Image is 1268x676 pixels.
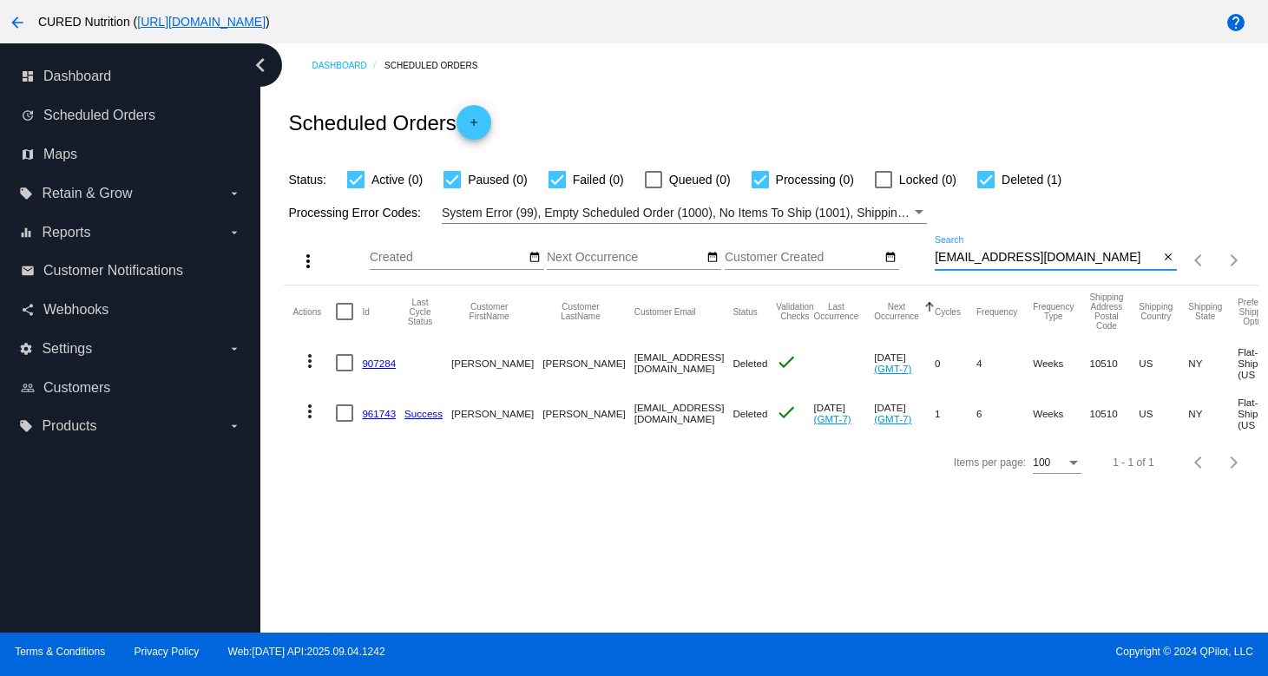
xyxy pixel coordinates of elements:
[1002,169,1061,190] span: Deleted (1)
[1225,12,1246,33] mat-icon: help
[733,306,757,317] button: Change sorting for Status
[529,251,541,265] mat-icon: date_range
[776,402,797,423] mat-icon: check
[227,226,241,240] i: arrow_drop_down
[573,169,624,190] span: Failed (0)
[135,646,200,658] a: Privacy Policy
[954,456,1026,469] div: Items per page:
[542,338,634,388] mat-cell: [PERSON_NAME]
[935,338,976,388] mat-cell: 0
[137,15,266,29] a: [URL][DOMAIN_NAME]
[21,296,241,324] a: share Webhooks
[299,401,320,422] mat-icon: more_vert
[976,306,1017,317] button: Change sorting for Frequency
[298,251,319,272] mat-icon: more_vert
[7,12,28,33] mat-icon: arrow_back
[874,302,919,321] button: Change sorting for NextOccurrenceUtc
[246,51,274,79] i: chevron_left
[227,187,241,200] i: arrow_drop_down
[21,257,241,285] a: email Customer Notifications
[776,351,797,372] mat-icon: check
[1159,249,1177,267] button: Clear
[1162,251,1174,265] mat-icon: close
[1033,302,1074,321] button: Change sorting for FrequencyType
[42,225,90,240] span: Reports
[935,306,961,317] button: Change sorting for Cycles
[43,69,111,84] span: Dashboard
[935,251,1159,265] input: Search
[43,380,110,396] span: Customers
[1217,243,1252,278] button: Next page
[634,388,733,438] mat-cell: [EMAIL_ADDRESS][DOMAIN_NAME]
[814,388,875,438] mat-cell: [DATE]
[442,202,927,224] mat-select: Filter by Processing Error Codes
[1089,388,1139,438] mat-cell: 10510
[634,338,733,388] mat-cell: [EMAIL_ADDRESS][DOMAIN_NAME]
[542,302,618,321] button: Change sorting for CustomerLastName
[547,251,703,265] input: Next Occurrence
[874,338,935,388] mat-cell: [DATE]
[404,408,443,419] a: Success
[1139,338,1188,388] mat-cell: US
[19,419,33,433] i: local_offer
[935,388,976,438] mat-cell: 1
[404,298,436,326] button: Change sorting for LastProcessingCycleId
[21,141,241,168] a: map Maps
[725,251,881,265] input: Customer Created
[1182,445,1217,480] button: Previous page
[292,285,336,338] mat-header-cell: Actions
[1188,338,1238,388] mat-cell: NY
[1188,302,1222,321] button: Change sorting for ShippingState
[733,408,767,419] span: Deleted
[874,388,935,438] mat-cell: [DATE]
[288,173,326,187] span: Status:
[370,251,526,265] input: Created
[42,186,132,201] span: Retain & Grow
[733,358,767,369] span: Deleted
[43,263,183,279] span: Customer Notifications
[468,169,527,190] span: Paused (0)
[19,187,33,200] i: local_offer
[227,342,241,356] i: arrow_drop_down
[874,413,911,424] a: (GMT-7)
[38,15,270,29] span: CURED Nutrition ( )
[1182,243,1217,278] button: Previous page
[1217,445,1252,480] button: Next page
[776,169,854,190] span: Processing (0)
[21,102,241,129] a: update Scheduled Orders
[21,69,35,83] i: dashboard
[776,285,813,338] mat-header-cell: Validation Checks
[976,388,1033,438] mat-cell: 6
[19,342,33,356] i: settings
[1033,456,1050,469] span: 100
[1139,388,1188,438] mat-cell: US
[21,62,241,90] a: dashboard Dashboard
[43,302,108,318] span: Webhooks
[43,147,77,162] span: Maps
[451,338,542,388] mat-cell: [PERSON_NAME]
[1033,388,1089,438] mat-cell: Weeks
[1033,338,1089,388] mat-cell: Weeks
[288,206,421,220] span: Processing Error Codes:
[362,408,396,419] a: 961743
[463,116,484,137] mat-icon: add
[649,646,1253,658] span: Copyright © 2024 QPilot, LLC
[21,148,35,161] i: map
[43,108,155,123] span: Scheduled Orders
[874,363,911,374] a: (GMT-7)
[21,108,35,122] i: update
[669,169,731,190] span: Queued (0)
[42,418,96,434] span: Products
[1089,292,1123,331] button: Change sorting for ShippingPostcode
[899,169,956,190] span: Locked (0)
[228,646,385,658] a: Web:[DATE] API:2025.09.04.1242
[15,646,105,658] a: Terms & Conditions
[884,251,897,265] mat-icon: date_range
[21,303,35,317] i: share
[1139,302,1173,321] button: Change sorting for ShippingCountry
[362,358,396,369] a: 907284
[634,306,696,317] button: Change sorting for CustomerEmail
[362,306,369,317] button: Change sorting for Id
[1188,388,1238,438] mat-cell: NY
[706,251,719,265] mat-icon: date_range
